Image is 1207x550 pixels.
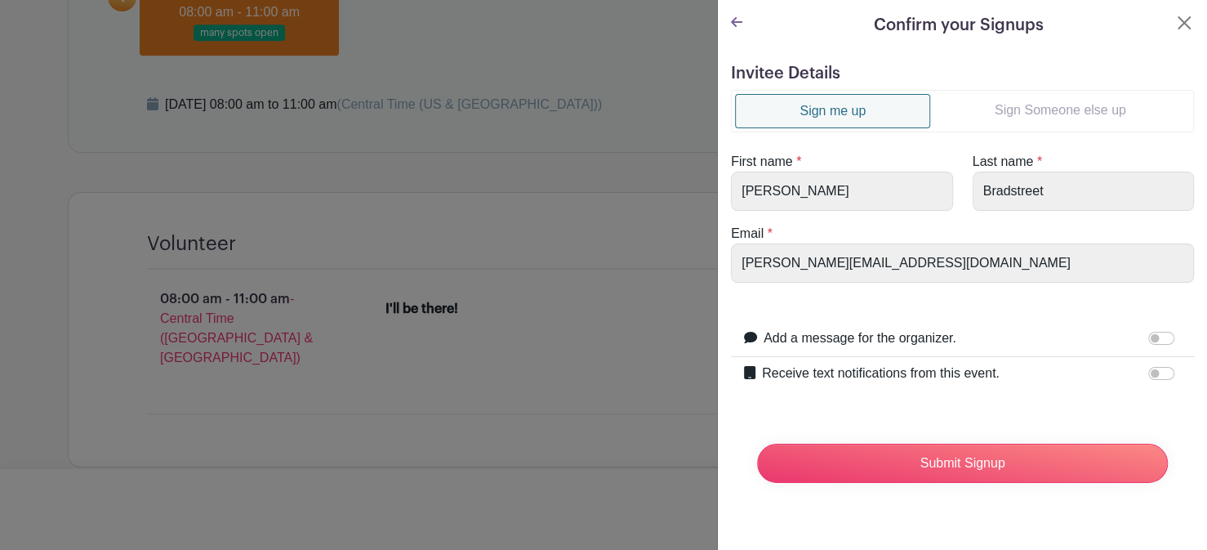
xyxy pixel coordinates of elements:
[731,152,793,172] label: First name
[1174,13,1194,33] button: Close
[762,364,1000,383] label: Receive text notifications from this event.
[757,444,1168,483] input: Submit Signup
[973,152,1034,172] label: Last name
[735,94,930,128] a: Sign me up
[874,13,1044,38] h5: Confirm your Signups
[930,94,1190,127] a: Sign Someone else up
[731,64,1194,83] h5: Invitee Details
[764,329,956,348] label: Add a message for the organizer.
[731,224,764,244] label: Email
